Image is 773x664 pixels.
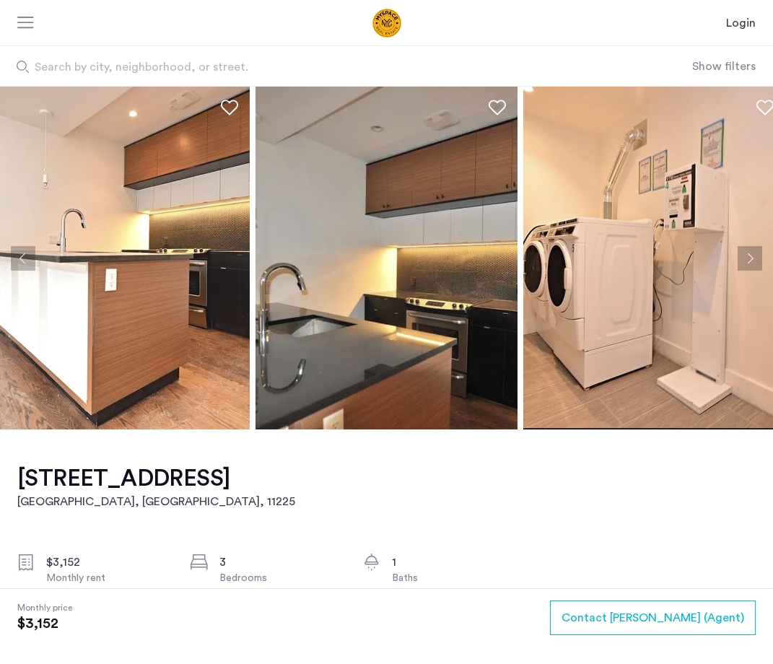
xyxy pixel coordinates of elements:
[46,554,167,571] div: $3,152
[316,9,458,38] a: Cazamio Logo
[316,9,458,38] img: logo
[392,571,513,585] div: Baths
[256,87,517,429] img: apartment
[17,493,295,510] h2: [GEOGRAPHIC_DATA], [GEOGRAPHIC_DATA] , 11225
[17,600,72,615] span: Monthly price
[17,464,295,493] h1: [STREET_ADDRESS]
[11,246,35,271] button: Previous apartment
[35,58,588,76] span: Search by city, neighborhood, or street.
[17,615,72,632] span: $3,152
[392,554,513,571] div: 1
[46,571,167,585] div: Monthly rent
[550,600,756,635] button: button
[738,246,762,271] button: Next apartment
[726,14,756,32] a: Login
[692,58,756,75] button: Show or hide filters
[219,571,341,585] div: Bedrooms
[17,464,295,510] a: [STREET_ADDRESS][GEOGRAPHIC_DATA], [GEOGRAPHIC_DATA], 11225
[219,554,341,571] div: 3
[562,609,744,626] span: Contact [PERSON_NAME] (Agent)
